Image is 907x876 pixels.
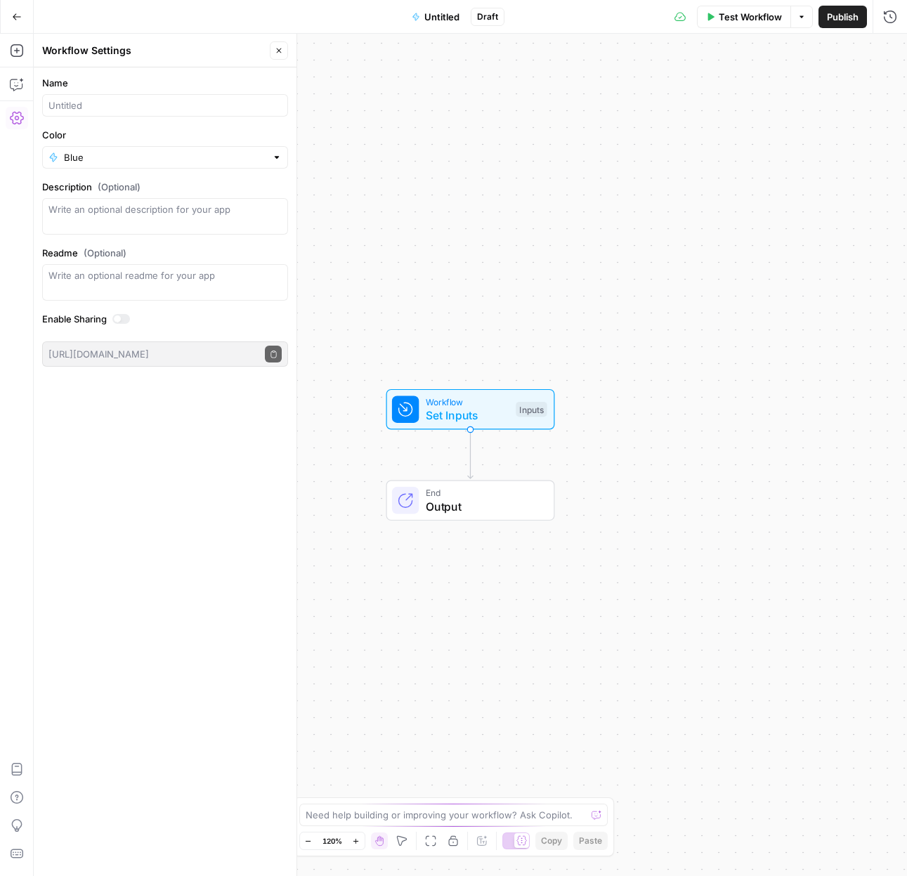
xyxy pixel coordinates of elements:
div: EndOutput [340,481,601,521]
span: Test Workflow [719,10,782,24]
span: Publish [827,10,859,24]
div: Inputs [516,402,547,417]
input: Untitled [48,98,282,112]
button: Copy [535,832,568,850]
label: Description [42,180,288,194]
span: (Optional) [98,180,141,194]
span: Untitled [424,10,459,24]
span: 120% [322,835,342,846]
span: Workflow [426,395,509,408]
label: Name [42,76,288,90]
span: (Optional) [84,246,126,260]
span: Copy [541,835,562,847]
span: End [426,486,540,499]
button: Paste [573,832,608,850]
label: Readme [42,246,288,260]
g: Edge from start to end [468,430,473,479]
input: Blue [64,150,266,164]
span: Output [426,498,540,515]
button: Publish [818,6,867,28]
span: Set Inputs [426,407,509,424]
div: Workflow Settings [42,44,266,58]
label: Color [42,128,288,142]
button: Test Workflow [697,6,790,28]
div: WorkflowSet InputsInputs [340,389,601,430]
span: Paste [579,835,602,847]
span: Draft [477,11,498,23]
label: Enable Sharing [42,312,288,326]
button: Untitled [403,6,468,28]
